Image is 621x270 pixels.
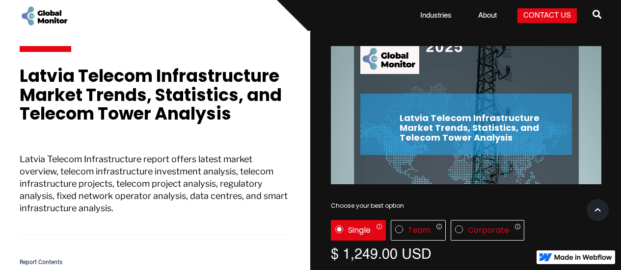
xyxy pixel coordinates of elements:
h5: Report Contents [20,259,290,266]
a: Contact Us [517,8,577,23]
h2: Latvia Telecom Infrastructure Market Trends, Statistics, and Telecom Tower Analysis [400,113,562,142]
img: Made in Webflow [554,254,612,260]
a: home [20,5,69,27]
div: Team [408,225,431,235]
p: Latvia Telecom Infrastructure report offers latest market overview, telecom infrastructure invest... [20,153,290,235]
h1: Latvia Telecom Infrastructure Market Trends, Statistics, and Telecom Tower Analysis [20,67,290,133]
div: Single [348,225,371,235]
div: Choose your best option [331,201,601,211]
div: License [331,220,601,241]
a: Industries [414,11,458,21]
a: About [472,11,503,21]
div: $ 1,249.00 USD [331,245,601,260]
div: Corporate [468,225,509,235]
a:  [593,6,601,25]
span:  [593,7,601,21]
